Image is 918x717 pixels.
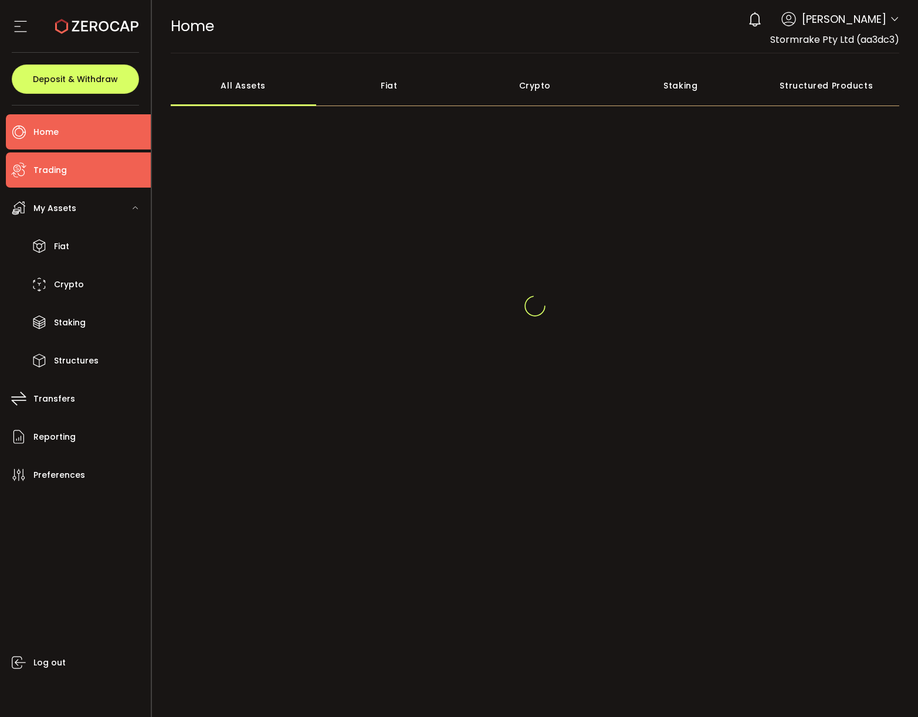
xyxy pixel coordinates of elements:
iframe: Chat Widget [778,590,918,717]
span: Stormrake Pty Ltd (aa3dc3) [770,33,899,46]
span: Deposit & Withdraw [33,75,118,83]
span: Log out [33,654,66,671]
span: Home [33,124,59,141]
span: [PERSON_NAME] [802,11,886,27]
div: Crypto [462,65,608,106]
span: Staking [54,314,86,331]
span: Structures [54,352,99,369]
span: Reporting [33,429,76,446]
span: Crypto [54,276,84,293]
span: Trading [33,162,67,179]
span: Preferences [33,467,85,484]
span: Transfers [33,390,75,407]
span: Fiat [54,238,69,255]
div: Fiat [316,65,462,106]
div: All Assets [171,65,317,106]
span: Home [171,16,214,36]
span: My Assets [33,200,76,217]
button: Deposit & Withdraw [12,64,139,94]
div: Staking [608,65,754,106]
div: Structured Products [754,65,900,106]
